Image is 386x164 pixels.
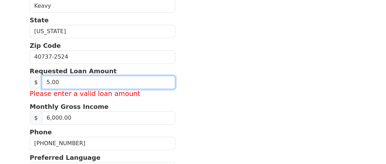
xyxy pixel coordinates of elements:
[30,42,61,49] strong: Zip Code
[30,137,175,150] input: Phone
[42,76,175,89] input: 0.00
[30,76,42,89] span: $
[30,67,117,75] strong: Requested Loan Amount
[30,128,52,136] strong: Phone
[30,111,42,125] span: $
[30,16,49,24] strong: State
[30,154,101,161] strong: Preferred Language
[30,50,175,64] input: Zip Code
[30,102,175,111] p: Monthly Gross Income
[30,89,175,99] label: Please enter a valid loan amount
[42,111,175,125] input: Monthly Gross Income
